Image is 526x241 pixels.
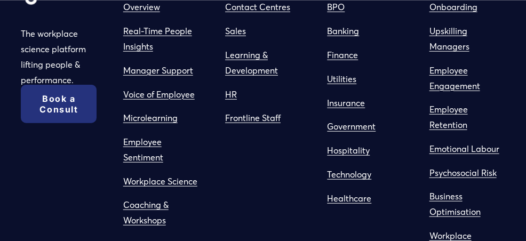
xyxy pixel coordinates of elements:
a: Microlearning [123,110,178,126]
a: Banking [327,23,359,39]
a: Manager Support [123,63,193,78]
a: Employee Retention [429,102,505,133]
a: Learning & Development [225,47,301,78]
a: Government [327,119,376,134]
a: Workplace Science [123,174,197,189]
a: Employee Engagement [429,63,505,94]
a: Real-Time People Insights [123,23,199,54]
a: Frontline Staff [225,110,281,126]
a: Book a Consult [21,85,97,123]
a: HR [225,87,237,102]
a: Emotional Labour [429,141,499,157]
a: Utilities [327,71,356,87]
a: Technology [327,167,371,182]
a: Insurance [327,95,365,111]
a: Voice of Employee [123,87,195,102]
a: Hospitality [327,143,370,158]
a: Upskilling Managers [429,23,505,54]
a: Healthcare [327,191,371,206]
a: Psychosocial Risk [429,165,497,181]
a: Coaching & Workshops [123,197,199,228]
a: Employee Sentiment [123,134,199,165]
p: The workplace science platform lifting people & performance. [21,26,97,87]
a: Business Optimisation [429,189,505,220]
a: Finance [327,47,358,63]
a: Sales [225,23,246,39]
